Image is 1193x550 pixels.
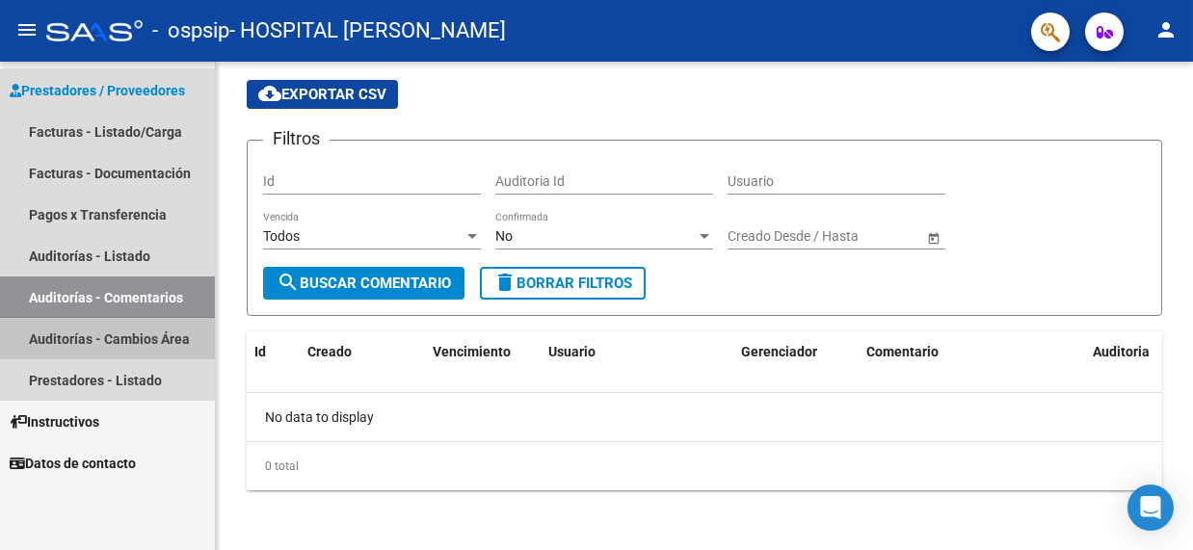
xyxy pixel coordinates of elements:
div: 0 total [247,442,1162,490]
span: Instructivos [10,411,99,432]
span: Vencimiento [433,344,511,359]
span: Auditoria [1093,344,1150,359]
button: Exportar CSV [247,80,398,109]
datatable-header-cell: Comentario [859,331,1085,373]
mat-icon: person [1154,18,1178,41]
h3: Filtros [263,125,330,152]
datatable-header-cell: Creado [300,331,425,373]
button: Borrar Filtros [480,267,646,300]
div: No data to display [247,393,1162,441]
datatable-header-cell: Gerenciador [733,331,859,373]
datatable-header-cell: Id [247,331,300,373]
span: Gerenciador [741,344,817,359]
datatable-header-cell: Auditoria [1085,331,1162,373]
mat-icon: cloud_download [258,82,281,105]
span: Buscar Comentario [277,275,451,292]
button: Open calendar [923,227,943,248]
div: Open Intercom Messenger [1127,485,1174,531]
span: Usuario [548,344,596,359]
span: Borrar Filtros [493,275,632,292]
span: Todos [263,228,300,244]
button: Buscar Comentario [263,267,464,300]
input: End date [804,228,898,245]
span: No [495,228,513,244]
span: Exportar CSV [258,86,386,103]
datatable-header-cell: Usuario [541,331,733,373]
span: Creado [307,344,352,359]
mat-icon: search [277,271,300,294]
mat-icon: menu [15,18,39,41]
input: Start date [728,228,787,245]
datatable-header-cell: Vencimiento [425,331,541,373]
span: - ospsip [152,10,229,52]
span: - HOSPITAL [PERSON_NAME] [229,10,506,52]
span: Id [254,344,266,359]
span: Comentario [866,344,939,359]
span: Datos de contacto [10,453,136,474]
mat-icon: delete [493,271,517,294]
span: Prestadores / Proveedores [10,80,185,101]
